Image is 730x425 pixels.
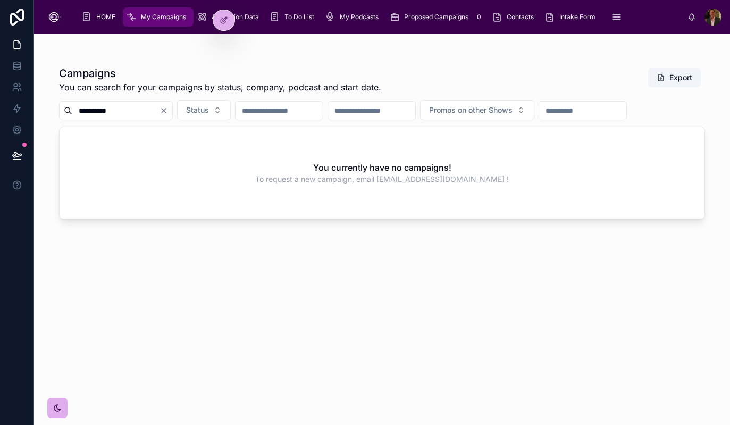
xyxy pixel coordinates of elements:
[96,13,115,21] span: HOME
[386,7,489,27] a: Proposed Campaigns0
[186,105,209,115] span: Status
[559,13,595,21] span: Intake Form
[194,7,266,27] a: Attribution Data
[43,9,65,26] img: App logo
[160,106,172,115] button: Clear
[59,81,381,94] span: You can search for your campaigns by status, company, podcast and start date.
[541,7,603,27] a: Intake Form
[429,105,513,115] span: Promos on other Shows
[141,13,186,21] span: My Campaigns
[255,174,509,185] span: To request a new campaign, email [EMAIL_ADDRESS][DOMAIN_NAME] !
[284,13,314,21] span: To Do List
[507,13,534,21] span: Contacts
[59,66,381,81] h1: Campaigns
[489,7,541,27] a: Contacts
[212,13,259,21] span: Attribution Data
[177,100,231,120] button: Select Button
[404,13,468,21] span: Proposed Campaigns
[78,7,123,27] a: HOME
[340,13,379,21] span: My Podcasts
[420,100,534,120] button: Select Button
[123,7,194,27] a: My Campaigns
[322,7,386,27] a: My Podcasts
[74,5,687,29] div: scrollable content
[313,161,451,174] h2: You currently have no campaigns!
[473,11,485,23] div: 0
[648,68,701,87] button: Export
[266,7,322,27] a: To Do List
